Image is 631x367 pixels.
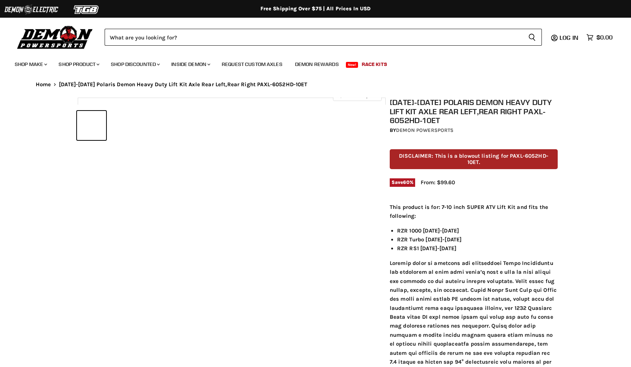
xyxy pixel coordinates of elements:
[346,62,358,68] span: New!
[53,57,104,72] a: Shop Product
[9,54,611,72] ul: Main menu
[396,127,453,133] a: Demon Powersports
[397,226,558,235] li: RZR 1000 [DATE]-[DATE]
[397,235,558,244] li: RZR Turbo [DATE]-[DATE]
[390,126,558,134] div: by
[36,81,51,88] a: Home
[59,81,308,88] span: [DATE]-[DATE] Polaris Demon Heavy Duty Lift Kit Axle Rear Left,Rear Right PAXL-6052HD-10ET
[556,34,583,41] a: Log in
[105,57,164,72] a: Shop Discounted
[390,149,558,169] p: DISCLAIMER: This is a blowout listing for PAXL-6052HD-10ET.
[77,111,106,140] button: 2014-2020 Polaris Demon Heavy Duty Lift Kit Axle Rear Left,Rear Right PAXL-6052HD-10ET thumbnail
[337,93,378,98] span: Click to expand
[390,203,558,221] p: This product is for: 7-10 inch SUPER ATV Lift Kit and fits the following:
[356,57,393,72] a: Race Kits
[216,57,288,72] a: Request Custom Axles
[583,32,616,43] a: $0.00
[290,57,344,72] a: Demon Rewards
[390,178,415,186] span: Save %
[403,179,409,185] span: 60
[397,244,558,253] li: RZR RS1 [DATE]-[DATE]
[9,57,52,72] a: Shop Make
[15,24,95,50] img: Demon Powersports
[59,3,114,17] img: TGB Logo 2
[522,29,542,46] button: Search
[390,98,558,125] h1: [DATE]-[DATE] Polaris Demon Heavy Duty Lift Kit Axle Rear Left,Rear Right PAXL-6052HD-10ET
[4,3,59,17] img: Demon Electric Logo 2
[596,34,613,41] span: $0.00
[105,29,522,46] input: Search
[105,29,542,46] form: Product
[21,81,610,88] nav: Breadcrumbs
[21,6,610,12] div: Free Shipping Over $75 | All Prices In USD
[560,34,578,41] span: Log in
[421,179,455,186] span: From: $99.60
[166,57,215,72] a: Inside Demon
